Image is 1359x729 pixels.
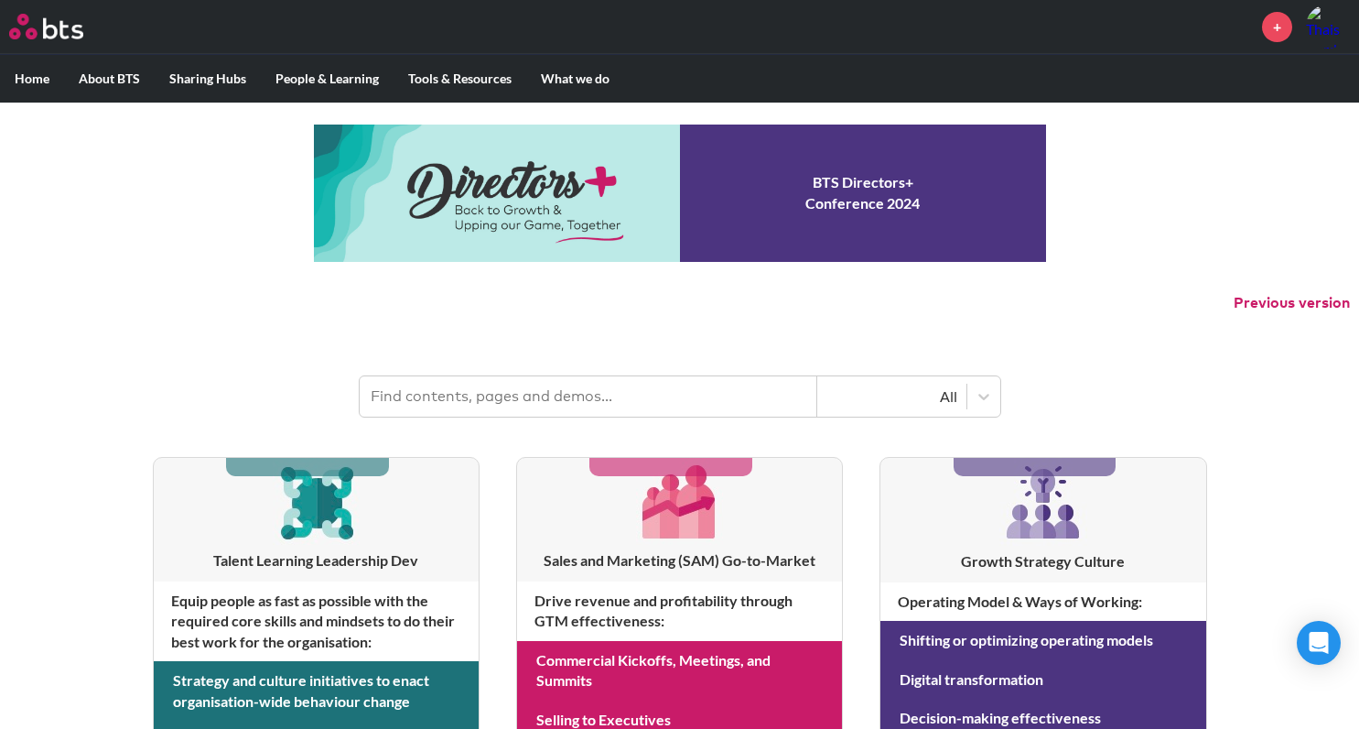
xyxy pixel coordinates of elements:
[154,582,479,661] h4: Equip people as fast as possible with the required core skills and mindsets to do their best work...
[999,458,1087,546] img: [object Object]
[636,458,723,545] img: [object Object]
[154,550,479,571] h3: Talent Learning Leadership Dev
[826,386,957,407] div: All
[517,582,842,641] h4: Drive revenue and profitability through GTM effectiveness :
[261,55,394,103] label: People & Learning
[880,582,1205,621] h4: Operating Model & Ways of Working :
[9,14,83,39] img: BTS Logo
[394,55,526,103] label: Tools & Resources
[360,376,817,417] input: Find contents, pages and demos...
[517,550,842,571] h3: Sales and Marketing (SAM) Go-to-Market
[64,55,155,103] label: About BTS
[880,551,1205,571] h3: Growth Strategy Culture
[1234,293,1350,313] button: Previous version
[1306,5,1350,49] img: Thais Cardoso
[1297,621,1341,665] div: Open Intercom Messenger
[9,14,117,39] a: Go home
[526,55,624,103] label: What we do
[1262,12,1292,42] a: +
[1306,5,1350,49] a: Profile
[273,458,360,545] img: [object Object]
[155,55,261,103] label: Sharing Hubs
[314,125,1046,262] a: Conference 2024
